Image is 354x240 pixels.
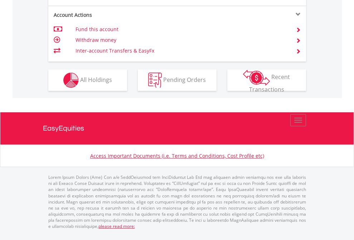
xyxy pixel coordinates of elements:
[48,11,177,19] div: Account Actions
[76,24,287,35] td: Fund this account
[227,69,306,91] button: Recent Transactions
[243,70,270,85] img: transactions-zar-wht.png
[90,152,264,159] a: Access Important Documents (i.e. Terms and Conditions, Cost Profile etc)
[163,75,206,83] span: Pending Orders
[63,73,79,88] img: holdings-wht.png
[48,174,306,229] p: Lorem Ipsum Dolors (Ame) Con a/e SeddOeiusmod tem InciDiduntut Lab Etd mag aliquaen admin veniamq...
[138,69,217,91] button: Pending Orders
[76,35,287,45] td: Withdraw money
[98,223,135,229] a: please read more:
[48,69,127,91] button: All Holdings
[43,112,311,145] a: EasyEquities
[76,45,287,56] td: Inter-account Transfers & EasyFx
[80,75,112,83] span: All Holdings
[148,73,162,88] img: pending_instructions-wht.png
